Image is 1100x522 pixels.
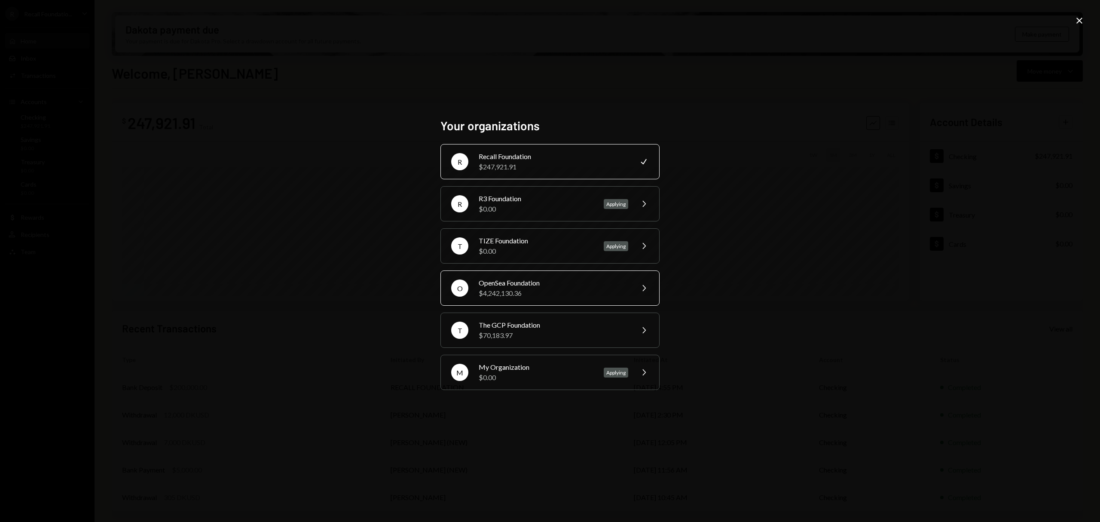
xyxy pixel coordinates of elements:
[479,288,628,298] div: $4,242,130.36
[451,364,468,381] div: M
[479,204,593,214] div: $0.00
[604,241,628,251] div: Applying
[479,246,593,256] div: $0.00
[440,186,660,221] button: RR3 Foundation$0.00Applying
[479,330,628,341] div: $70,183.97
[440,270,660,306] button: OOpenSea Foundation$4,242,130.36
[604,199,628,209] div: Applying
[479,278,628,288] div: OpenSea Foundation
[604,368,628,378] div: Applying
[479,151,628,162] div: Recall Foundation
[479,372,593,383] div: $0.00
[440,355,660,390] button: MMy Organization$0.00Applying
[479,320,628,330] div: The GCP Foundation
[440,228,660,264] button: TTIZE Foundation$0.00Applying
[479,162,628,172] div: $247,921.91
[451,237,468,255] div: T
[451,195,468,212] div: R
[451,153,468,170] div: R
[440,144,660,179] button: RRecall Foundation$247,921.91
[479,236,593,246] div: TIZE Foundation
[440,117,660,134] h2: Your organizations
[451,322,468,339] div: T
[479,193,593,204] div: R3 Foundation
[479,362,593,372] div: My Organization
[451,279,468,297] div: O
[440,313,660,348] button: TThe GCP Foundation$70,183.97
